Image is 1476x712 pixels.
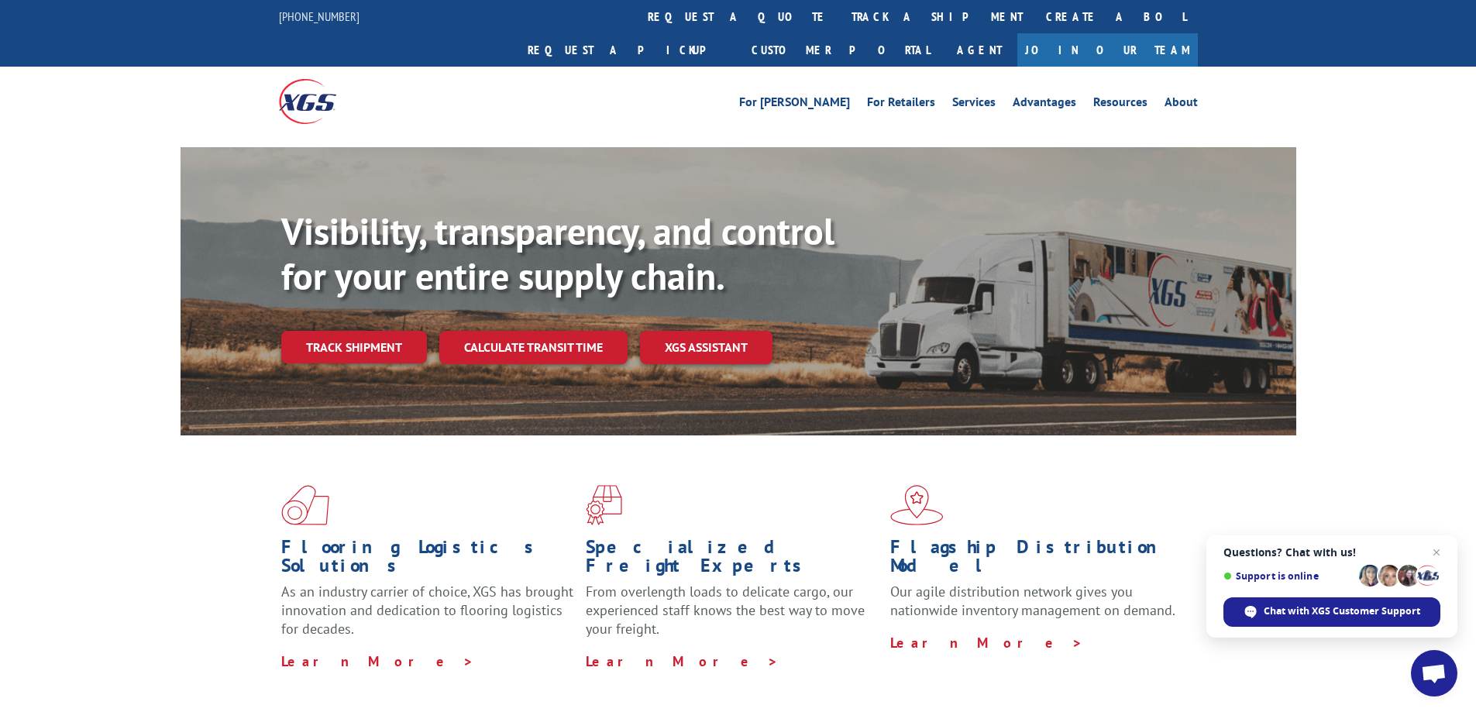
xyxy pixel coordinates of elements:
[1017,33,1198,67] a: Join Our Team
[586,652,779,670] a: Learn More >
[890,538,1183,583] h1: Flagship Distribution Model
[640,331,772,364] a: XGS ASSISTANT
[1223,570,1354,582] span: Support is online
[281,207,834,300] b: Visibility, transparency, and control for your entire supply chain.
[740,33,941,67] a: Customer Portal
[439,331,628,364] a: Calculate transit time
[1223,546,1440,559] span: Questions? Chat with us!
[586,583,879,652] p: From overlength loads to delicate cargo, our experienced staff knows the best way to move your fr...
[516,33,740,67] a: Request a pickup
[952,96,996,113] a: Services
[890,485,944,525] img: xgs-icon-flagship-distribution-model-red
[739,96,850,113] a: For [PERSON_NAME]
[586,485,622,525] img: xgs-icon-focused-on-flooring-red
[279,9,360,24] a: [PHONE_NUMBER]
[281,538,574,583] h1: Flooring Logistics Solutions
[1411,650,1457,697] div: Open chat
[586,538,879,583] h1: Specialized Freight Experts
[867,96,935,113] a: For Retailers
[281,583,573,638] span: As an industry carrier of choice, XGS has brought innovation and dedication to flooring logistics...
[281,652,474,670] a: Learn More >
[1223,597,1440,627] div: Chat with XGS Customer Support
[1013,96,1076,113] a: Advantages
[1165,96,1198,113] a: About
[281,331,427,363] a: Track shipment
[890,583,1175,619] span: Our agile distribution network gives you nationwide inventory management on demand.
[1093,96,1147,113] a: Resources
[1427,543,1446,562] span: Close chat
[941,33,1017,67] a: Agent
[1264,604,1420,618] span: Chat with XGS Customer Support
[890,634,1083,652] a: Learn More >
[281,485,329,525] img: xgs-icon-total-supply-chain-intelligence-red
